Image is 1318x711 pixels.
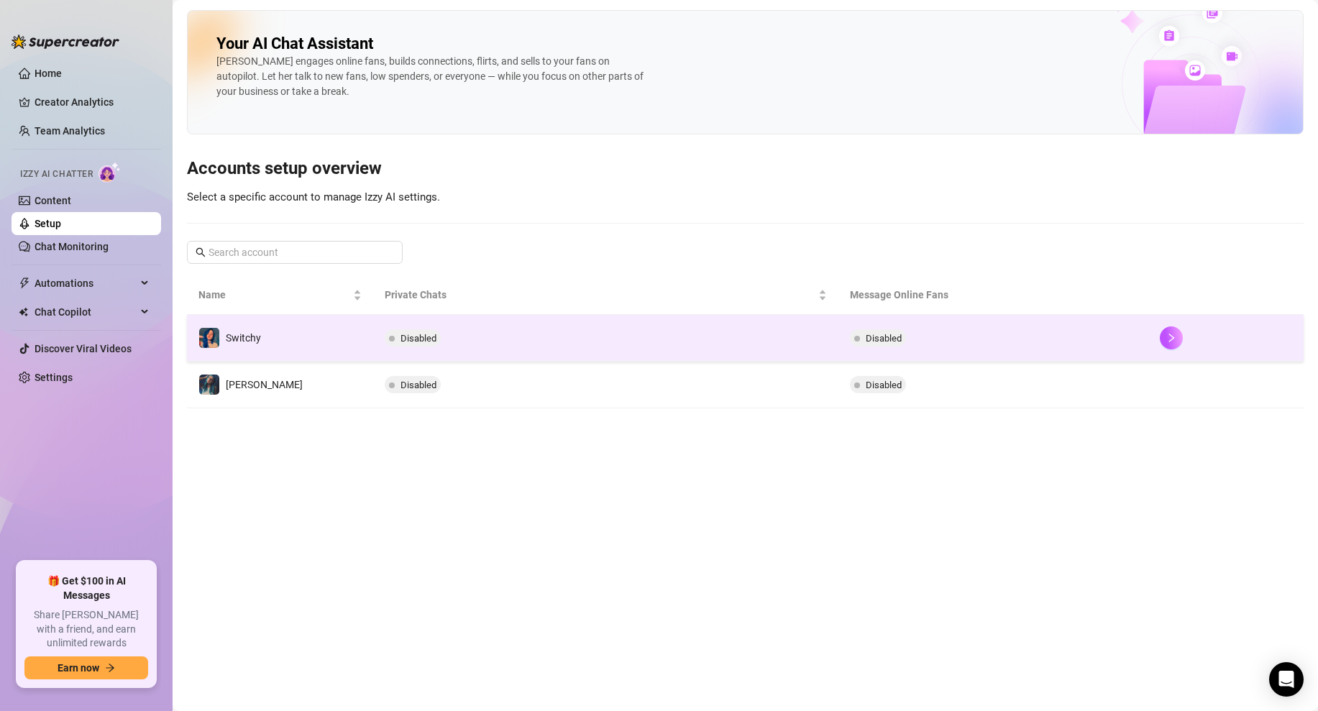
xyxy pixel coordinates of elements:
[209,244,383,260] input: Search account
[196,247,206,257] span: search
[24,656,148,679] button: Earn nowarrow-right
[187,191,440,203] span: Select a specific account to manage Izzy AI settings.
[1269,662,1304,697] div: Open Intercom Messenger
[58,662,99,674] span: Earn now
[216,34,373,54] h2: Your AI Chat Assistant
[226,332,261,344] span: Switchy
[199,328,219,348] img: Switchy
[35,195,71,206] a: Content
[24,574,148,602] span: 🎁 Get $100 in AI Messages
[866,380,902,390] span: Disabled
[35,68,62,79] a: Home
[385,287,815,303] span: Private Chats
[401,380,436,390] span: Disabled
[1160,326,1183,349] button: right
[12,35,119,49] img: logo-BBDzfeDw.svg
[373,275,838,315] th: Private Chats
[99,162,121,183] img: AI Chatter
[35,372,73,383] a: Settings
[35,125,105,137] a: Team Analytics
[35,241,109,252] a: Chat Monitoring
[24,608,148,651] span: Share [PERSON_NAME] with a friend, and earn unlimited rewards
[187,157,1304,180] h3: Accounts setup overview
[35,218,61,229] a: Setup
[35,343,132,354] a: Discover Viral Videos
[19,307,28,317] img: Chat Copilot
[199,375,219,395] img: Sally
[866,333,902,344] span: Disabled
[35,91,150,114] a: Creator Analytics
[226,379,303,390] span: [PERSON_NAME]
[105,663,115,673] span: arrow-right
[198,287,350,303] span: Name
[401,333,436,344] span: Disabled
[1166,333,1176,343] span: right
[35,272,137,295] span: Automations
[838,275,1148,315] th: Message Online Fans
[187,275,373,315] th: Name
[19,277,30,289] span: thunderbolt
[20,168,93,181] span: Izzy AI Chatter
[216,54,648,99] div: [PERSON_NAME] engages online fans, builds connections, flirts, and sells to your fans on autopilo...
[35,301,137,324] span: Chat Copilot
